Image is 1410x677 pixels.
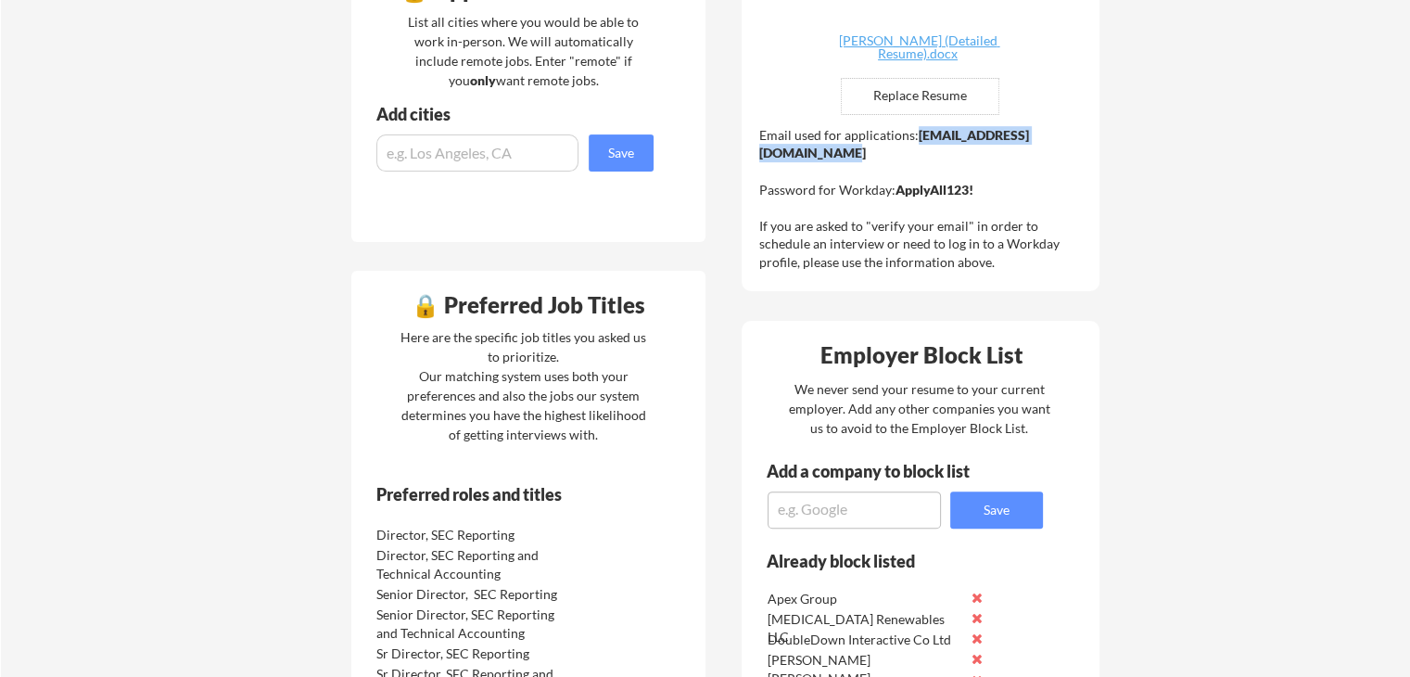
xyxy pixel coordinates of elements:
[787,379,1051,438] div: We never send your resume to your current employer. Add any other companies you want us to avoid ...
[376,585,572,604] div: Senior Director, SEC Reporting
[767,463,998,479] div: Add a company to block list
[950,492,1043,529] button: Save
[376,546,572,582] div: Director, SEC Reporting and Technical Accounting
[376,486,629,503] div: Preferred roles and titles
[759,127,1029,161] strong: [EMAIL_ADDRESS][DOMAIN_NAME]
[376,645,572,663] div: Sr Director, SEC Reporting
[807,34,1028,60] div: [PERSON_NAME] (Detailed Resume).docx
[376,526,572,544] div: Director, SEC Reporting
[749,344,1094,366] div: Employer Block List
[376,606,572,642] div: Senior Director, SEC Reporting and Technical Accounting
[767,553,1018,569] div: Already block listed
[396,327,651,444] div: Here are the specific job titles you asked us to prioritize. Our matching system uses both your p...
[759,126,1086,272] div: Email used for applications: Password for Workday: If you are asked to "verify your email" in ord...
[589,134,654,172] button: Save
[376,134,578,172] input: e.g. Los Angeles, CA
[807,34,1028,63] a: [PERSON_NAME] (Detailed Resume).docx
[896,182,973,198] strong: ApplyAll123!
[376,106,658,122] div: Add cities
[768,610,963,646] div: [MEDICAL_DATA] Renewables LLC
[396,12,651,90] div: List all cities where you would be able to work in-person. We will automatically include remote j...
[768,631,963,649] div: DoubleDown Interactive Co Ltd
[356,294,701,316] div: 🔒 Preferred Job Titles
[768,590,963,608] div: Apex Group
[469,72,495,88] strong: only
